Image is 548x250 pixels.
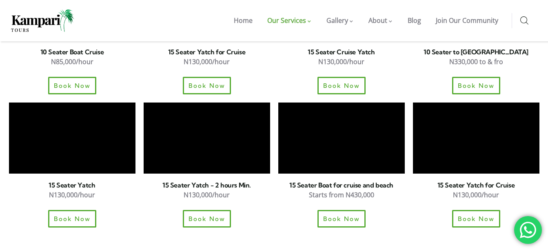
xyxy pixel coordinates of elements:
span: Book Now [54,83,91,89]
span: Book Now [189,216,225,222]
span: Book Now [323,216,360,222]
p: N85,000/hour [9,56,135,68]
img: Home [11,9,74,32]
span: Book Now [458,83,495,89]
a: Book Now [317,210,366,228]
a: Book Now [48,210,96,228]
a: 15 Seater Yatch - 2 hours Min. [162,181,251,189]
p: Starts from N430,000 [278,189,405,201]
span: Gallery [326,16,348,25]
a: Book Now [183,210,231,228]
div: Get a boat now!! [514,216,542,244]
span: Book Now [458,216,495,222]
span: About [368,16,387,25]
iframe: 15 seater yatch- 2 hours minimum [144,103,270,174]
a: Book Now [452,210,500,228]
p: N130,000/hour [144,56,270,68]
a: Book Now [452,77,500,94]
span: Book Now [323,83,360,89]
a: Book Now [317,77,366,94]
span: Home [234,16,253,25]
p: N130,000/hour [413,189,539,201]
a: Book Now [183,77,231,94]
h6: 15 Seater Yatch for Cruise [144,49,270,55]
iframe: 15 seater boat [278,103,405,174]
span: Join Our Community [436,16,498,25]
span: Blog [408,16,421,25]
p: N130,000/hour [144,189,270,201]
span: Book Now [189,83,225,89]
p: N130,000/hour [278,56,405,68]
h6: 15 Seater Boat for cruise and beach [278,182,405,188]
h6: 15 Seater Yatch for Cruise [413,182,539,188]
h6: 10 Seater to [GEOGRAPHIC_DATA] [413,49,539,55]
p: N130,000/hour [9,189,135,201]
a: 15 Seater Cruise Yatch [308,48,375,56]
a: 15 Seater Yatch [49,181,95,189]
p: N330,000 to & fro [413,56,539,68]
span: Book Now [54,216,91,222]
h6: 10 Seater Boat Cruise [9,49,135,55]
span: Our Services [267,16,306,25]
a: Book Now [48,77,96,94]
iframe: 15 seater yatch [9,103,135,174]
iframe: 15 seater groove yatch cruise [413,103,539,174]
